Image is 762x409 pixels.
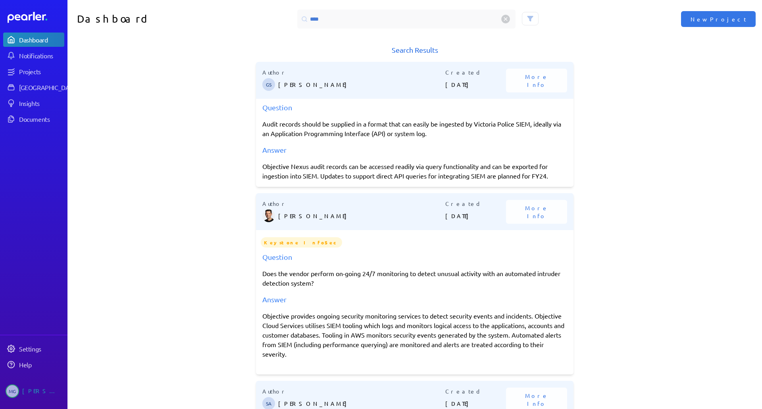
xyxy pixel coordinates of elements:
button: New Project [681,11,756,27]
p: [PERSON_NAME] [278,208,445,224]
p: [DATE] [445,208,506,224]
h1: Search Results [256,44,573,56]
p: Author [262,68,445,77]
a: Insights [3,96,64,110]
span: More Info [516,392,558,407]
span: Matt Green [6,384,19,398]
div: [GEOGRAPHIC_DATA] [19,83,78,91]
div: Objective Nexus audit records can be accessed readily via query functionality and can be exported... [262,161,567,180]
p: Created [445,200,506,208]
p: [PERSON_NAME] [278,77,445,92]
div: Notifications [19,52,63,60]
a: Projects [3,64,64,79]
div: Answer [262,144,567,155]
a: Help [3,357,64,372]
button: More Info [506,200,567,224]
p: Audit records should be supplied in a format that can easily be ingested by Victoria Police SIEM,... [262,119,567,138]
span: New Project [691,15,746,23]
a: MG[PERSON_NAME] [3,381,64,401]
div: Question [262,252,567,262]
span: More Info [516,204,558,220]
span: More Info [516,73,558,88]
h1: Dashboard [77,10,241,29]
span: Gary Somerville [262,78,275,91]
div: Help [19,361,63,369]
button: More Info [506,69,567,92]
p: [DATE] [445,77,506,92]
a: Settings [3,342,64,356]
img: James Layton [262,209,275,222]
div: Dashboard [19,36,63,44]
div: [PERSON_NAME] [22,384,62,398]
a: Notifications [3,48,64,63]
p: Created [445,68,506,77]
p: Author [262,387,445,396]
div: Settings [19,345,63,353]
div: Documents [19,115,63,123]
a: Dashboard [3,33,64,47]
div: Question [262,102,567,113]
span: Keystone InfoSec [261,237,342,248]
div: Answer [262,294,567,305]
div: Projects [19,67,63,75]
p: Created [445,387,506,396]
a: Documents [3,112,64,126]
p: Objective provides ongoing security monitoring services to detect security events and incidents. ... [262,311,567,359]
div: Insights [19,99,63,107]
a: Dashboard [8,12,64,23]
a: [GEOGRAPHIC_DATA] [3,80,64,94]
p: Author [262,200,445,208]
p: Does the vendor perform on-going 24/7 monitoring to detect unusual activity with an automated int... [262,269,567,288]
